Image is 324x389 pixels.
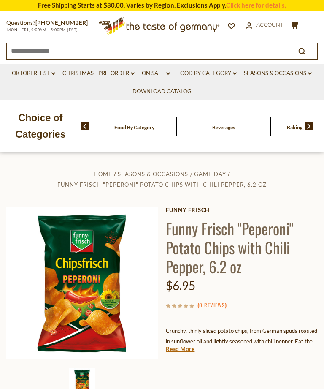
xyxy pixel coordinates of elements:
[94,171,112,177] a: Home
[226,1,286,9] a: Click here for details.
[132,87,192,96] a: Download Catalog
[166,327,317,366] span: Crunchy, thinly sliced potato chips, from German spuds roasted in sunflower oil and lightly seaso...
[6,207,158,359] img: Funny Frisch Chipsfrisch Peperoni
[194,171,226,177] a: Game Day
[81,122,89,130] img: previous arrow
[6,27,78,32] span: MON - FRI, 9:00AM - 5:00PM (EST)
[177,69,237,78] a: Food By Category
[35,19,88,26] a: [PHONE_NUMBER]
[118,171,188,177] a: Seasons & Occasions
[166,345,194,353] a: Read More
[166,207,318,213] a: Funny Frisch
[57,181,267,188] a: Funny Frisch "Peperoni" Potato Chips with Chili Pepper, 6.2 oz
[305,122,313,130] img: next arrow
[12,69,55,78] a: Oktoberfest
[114,124,154,131] a: Food By Category
[6,18,94,28] p: Questions?
[166,219,318,276] h1: Funny Frisch "Peperoni" Potato Chips with Chili Pepper, 6.2 oz
[212,124,235,131] a: Beverages
[246,20,283,30] a: Account
[62,69,135,78] a: Christmas - PRE-ORDER
[166,278,195,293] span: $6.95
[199,301,225,310] a: 0 Reviews
[197,301,227,309] span: ( )
[142,69,170,78] a: On Sale
[256,21,283,28] span: Account
[244,69,312,78] a: Seasons & Occasions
